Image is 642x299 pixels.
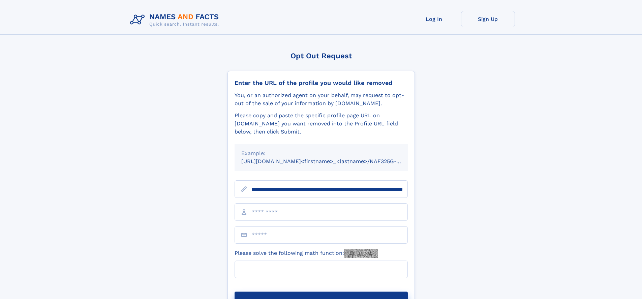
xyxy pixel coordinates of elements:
[235,249,378,258] label: Please solve the following math function:
[227,52,415,60] div: Opt Out Request
[235,91,408,108] div: You, or an authorized agent on your behalf, may request to opt-out of the sale of your informatio...
[407,11,461,27] a: Log In
[127,11,224,29] img: Logo Names and Facts
[241,158,421,165] small: [URL][DOMAIN_NAME]<firstname>_<lastname>/NAF325G-xxxxxxxx
[235,112,408,136] div: Please copy and paste the specific profile page URL on [DOMAIN_NAME] you want removed into the Pr...
[241,149,401,157] div: Example:
[461,11,515,27] a: Sign Up
[235,79,408,87] div: Enter the URL of the profile you would like removed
